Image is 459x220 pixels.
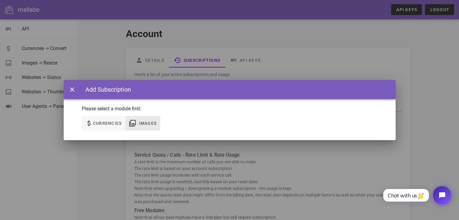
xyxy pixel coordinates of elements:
[93,121,122,126] span: Currencies
[79,85,131,94] div: Add Subscription
[125,116,160,130] button: Images
[82,105,378,112] p: Please select a module first:
[377,181,456,209] iframe: Tidio Chat
[139,121,157,126] span: Images
[82,116,126,130] button: Currencies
